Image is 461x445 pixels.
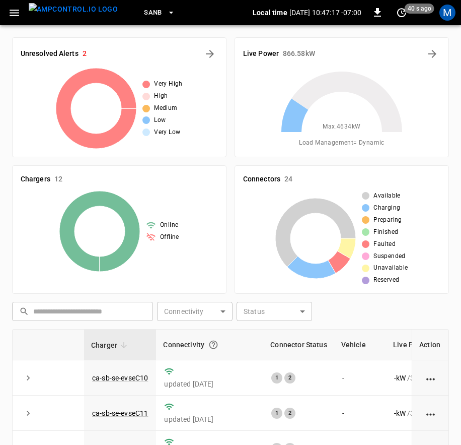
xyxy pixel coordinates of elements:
span: Max. 4634 kW [323,122,360,132]
span: Available [373,191,401,201]
th: Action [412,330,448,360]
span: Load Management = Dynamic [299,138,385,148]
td: - [334,396,386,431]
span: Unavailable [373,263,408,273]
div: 1 [271,408,282,419]
p: updated [DATE] [164,379,255,389]
button: Energy Overview [424,46,440,62]
div: action cell options [424,408,437,418]
p: - kW [394,408,406,418]
td: - [334,360,386,396]
th: Connector Status [263,330,334,360]
span: Suspended [373,251,406,262]
p: updated [DATE] [164,414,255,424]
button: set refresh interval [394,5,410,21]
span: Very High [154,79,183,89]
span: Charging [373,203,400,213]
h6: Connectors [243,174,280,185]
button: expand row [21,370,36,386]
div: 2 [284,408,295,419]
h6: Live Power [243,48,279,59]
div: 2 [284,372,295,384]
h6: 12 [54,174,62,185]
p: - kW [394,373,406,383]
span: 40 s ago [405,4,434,14]
p: [DATE] 10:47:17 -07:00 [289,8,361,18]
span: Offline [160,232,179,242]
a: ca-sb-se-evseC10 [92,374,148,382]
a: ca-sb-se-evseC11 [92,409,148,417]
span: Low [154,115,166,125]
th: Vehicle [334,330,386,360]
div: profile-icon [439,5,455,21]
p: Local time [253,8,287,18]
h6: 2 [83,48,87,59]
button: All Alerts [202,46,218,62]
span: Preparing [373,215,402,225]
button: expand row [21,406,36,421]
span: Finished [373,227,398,237]
button: Connection between the charger and our software. [204,336,222,354]
div: Connectivity [163,336,256,354]
div: / 360 kW [394,373,452,383]
div: 1 [271,372,282,384]
span: Medium [154,103,177,113]
span: Faulted [373,239,396,249]
span: Reserved [373,275,399,285]
span: High [154,91,168,101]
th: Live Power [386,330,460,360]
div: action cell options [424,373,437,383]
span: Very Low [154,128,180,138]
h6: Chargers [21,174,50,185]
span: Charger [91,339,130,351]
span: SanB [144,7,162,19]
button: SanB [140,3,179,23]
h6: Unresolved Alerts [21,48,79,59]
div: / 360 kW [394,408,452,418]
img: ampcontrol.io logo [29,3,118,16]
span: Online [160,220,178,230]
h6: 866.58 kW [283,48,315,59]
